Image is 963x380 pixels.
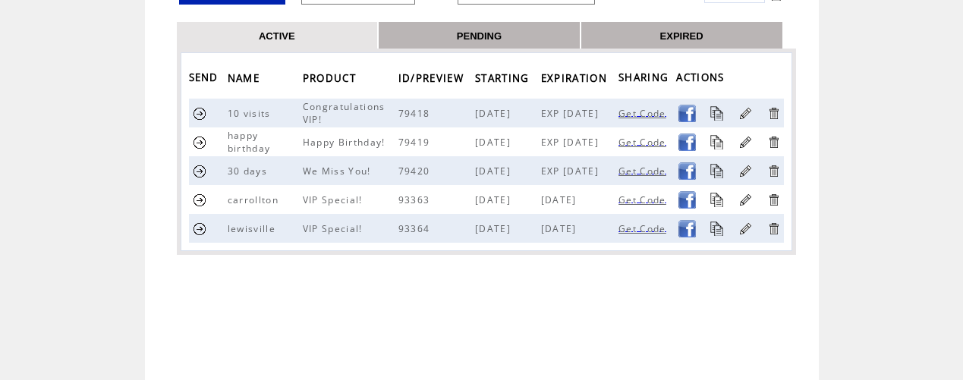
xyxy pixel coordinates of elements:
a: ACTIVE [259,29,295,42]
span: Get Code [618,107,670,120]
span: [DATE] [475,107,515,120]
a: PENDING [457,29,502,42]
span: PRODUCT [303,68,360,93]
span: carrollton [228,193,282,206]
span: EXP [DATE] [541,136,603,149]
a: STARTING [475,67,537,92]
span: NAME [228,68,263,93]
a: Get Code [618,223,670,232]
span: Get Code [618,136,670,149]
span: lewisville [228,222,279,235]
a: ID/PREVIEW [398,67,471,92]
td: Send Coupon [189,185,228,214]
span: 93364 [398,222,434,235]
span: 79418 [398,107,434,120]
span: [DATE] [475,222,515,235]
span: 30 days [228,165,271,177]
a: Get Code [618,108,670,117]
span: [DATE] [541,193,581,206]
a: Get Code [618,137,670,146]
span: Get Code [618,165,670,177]
span: SEND [189,67,222,92]
span: [DATE] [541,222,581,235]
span: Happy Birthday! [303,136,389,149]
span: EXPIRATION [541,68,611,93]
a: Get Code [618,194,670,203]
span: STARTING [475,68,533,93]
span: SHARING [618,67,672,92]
span: VIP Special! [303,193,367,206]
span: 93363 [398,193,434,206]
span: We Miss You! [303,165,375,177]
span: 79419 [398,136,434,149]
span: 79420 [398,165,434,177]
span: happy birthday [228,129,275,155]
td: Send Coupon [189,127,228,156]
td: Send Coupon [189,214,228,243]
span: EXP [DATE] [541,107,603,120]
a: Get Code [618,165,670,174]
a: EXPIRATION [541,67,615,92]
span: ID/PREVIEW [398,68,467,93]
span: Get Code [618,193,670,206]
span: EXP [DATE] [541,165,603,177]
span: ACTIONS [676,67,728,92]
td: Send Coupon [189,156,228,185]
span: [DATE] [475,165,515,177]
a: EXPIRED [660,29,703,42]
span: Congratulations VIP! [303,100,386,126]
span: 10 visits [228,107,275,120]
span: VIP Special! [303,222,367,235]
span: Get Code [618,222,670,235]
a: PRODUCT [303,67,363,92]
span: [DATE] [475,193,515,206]
td: Send Coupon [189,99,228,127]
span: [DATE] [475,136,515,149]
a: NAME [228,67,267,92]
